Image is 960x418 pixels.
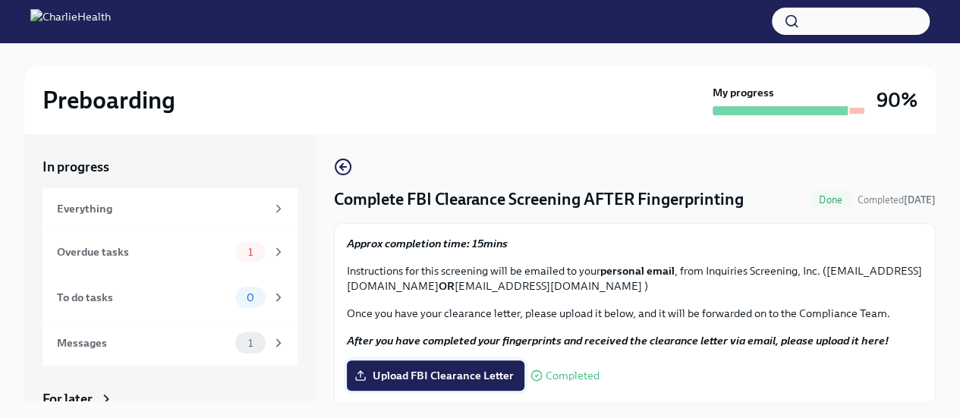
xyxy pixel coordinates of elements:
span: 1 [239,338,262,349]
div: For later [42,390,93,408]
label: Upload FBI Clearance Letter [347,360,524,391]
a: For later [42,390,297,408]
a: Messages1 [42,320,297,366]
span: Done [810,194,851,206]
p: Instructions for this screening will be emailed to your , from Inquiries Screening, Inc. ([EMAIL_... [347,263,923,294]
strong: [DATE] [904,194,936,206]
span: Upload FBI Clearance Letter [357,368,514,383]
span: 0 [238,292,263,303]
h3: 90% [877,86,918,114]
a: Everything [42,188,297,229]
div: Overdue tasks [57,244,229,260]
p: Once you have your clearance letter, please upload it below, and it will be forwarded on to the C... [347,306,923,321]
h4: Complete FBI Clearance Screening AFTER Fingerprinting [334,188,744,211]
strong: OR [439,279,455,293]
strong: personal email [600,264,675,278]
strong: Approx completion time: 15mins [347,237,508,250]
img: CharlieHealth [30,9,111,33]
a: In progress [42,158,297,176]
strong: After you have completed your fingerprints and received the clearance letter via email, please up... [347,334,889,347]
span: Completed [858,194,936,206]
strong: My progress [713,85,774,100]
div: Messages [57,335,229,351]
a: Overdue tasks1 [42,229,297,275]
h2: Preboarding [42,85,175,115]
span: 1 [239,247,262,258]
span: September 23rd, 2025 16:04 [858,193,936,207]
div: To do tasks [57,289,229,306]
div: Everything [57,200,266,217]
span: Completed [546,370,600,382]
a: To do tasks0 [42,275,297,320]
